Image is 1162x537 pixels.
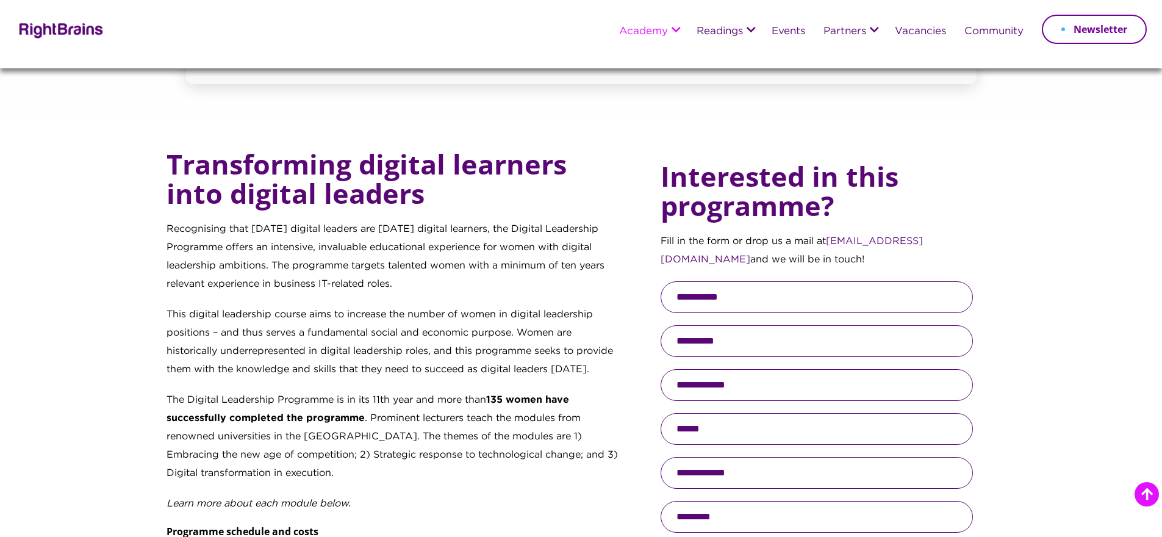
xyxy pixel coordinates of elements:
a: [EMAIL_ADDRESS][DOMAIN_NAME] [661,237,923,264]
a: Partners [823,26,866,37]
p: The Digital Leadership Programme is in its 11th year and more than . Prominent lecturers teach th... [167,391,620,495]
p: Fill in the form or drop us a mail at and we will be in touch! [661,232,973,281]
p: This digital leadership course aims to increase the number of women in digital leadership positio... [167,306,620,391]
em: Learn more about each module below. [167,499,351,508]
a: Readings [697,26,743,37]
h4: Transforming digital learners into digital leaders [167,150,620,220]
img: Rightbrains [15,21,104,38]
a: Academy [619,26,668,37]
a: Vacancies [895,26,946,37]
a: Community [964,26,1024,37]
a: Events [772,26,805,37]
strong: 135 women have successfully completed the programme [167,395,569,423]
p: Recognising that [DATE] digital leaders are [DATE] digital learners, the Digital Leadership Progr... [167,220,620,306]
h4: Interested in this programme? [661,150,973,232]
a: Newsletter [1042,15,1147,44]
